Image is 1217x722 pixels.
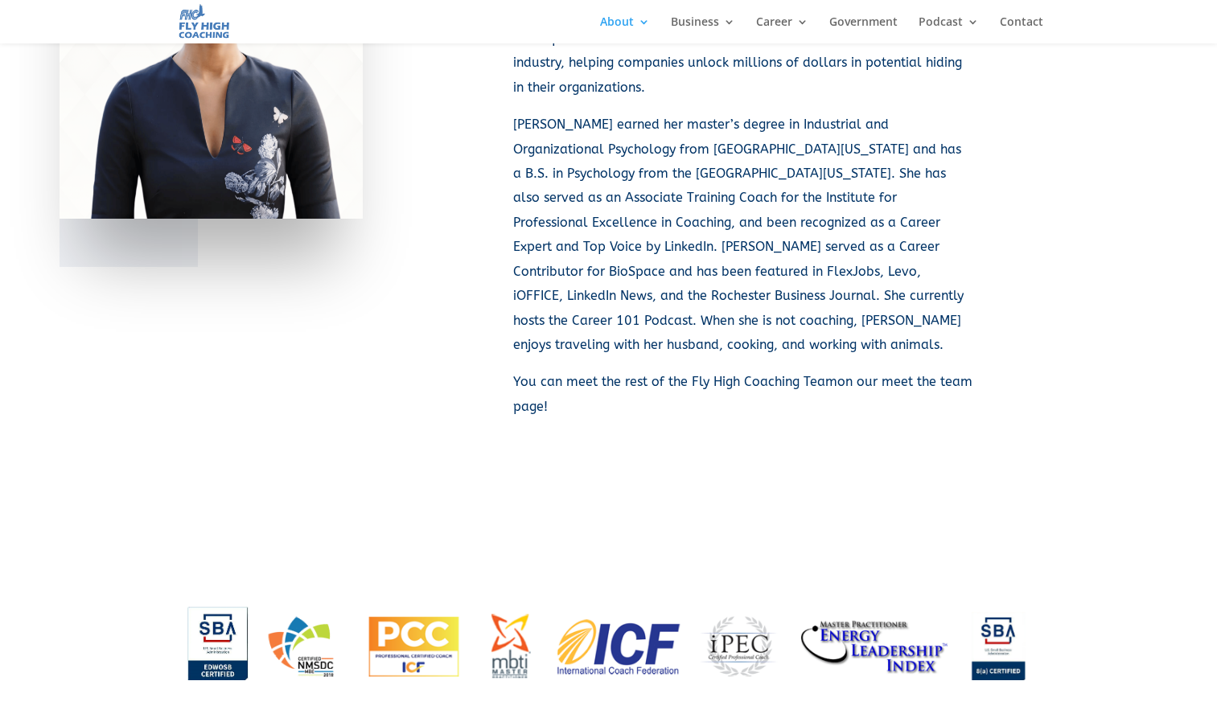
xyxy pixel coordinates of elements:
a: About [600,16,650,43]
a: Podcast [919,16,979,43]
a: Contact [1000,16,1043,43]
img: Credentials-WEB-BANNERupddsmaller [175,605,1043,681]
a: on our meet the team page! [513,374,972,413]
img: Fly High Coaching [178,3,231,39]
a: Business [671,16,735,43]
a: Career [756,16,808,43]
span: You can meet the rest of the Fly High Coaching Team [513,374,972,413]
a: Government [829,16,898,43]
span: [PERSON_NAME] earned her master’s degree in Industrial and Organizational Psychology from [GEOGRA... [513,117,964,352]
